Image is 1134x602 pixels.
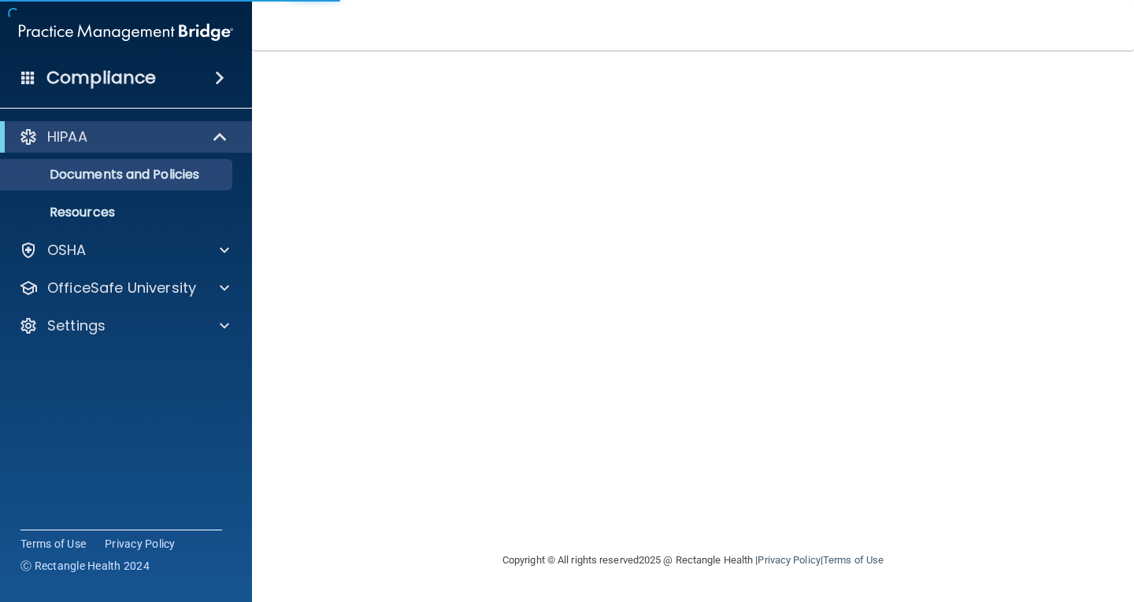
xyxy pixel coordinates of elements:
[46,67,156,89] h4: Compliance
[19,241,229,260] a: OSHA
[105,536,176,552] a: Privacy Policy
[20,536,86,552] a: Terms of Use
[406,535,980,585] div: Copyright © All rights reserved 2025 @ Rectangle Health | |
[47,127,87,146] p: HIPAA
[20,558,150,574] span: Ⓒ Rectangle Health 2024
[758,554,820,566] a: Privacy Policy
[10,167,225,183] p: Documents and Policies
[19,316,229,335] a: Settings
[19,17,233,48] img: PMB logo
[47,241,87,260] p: OSHA
[47,279,196,297] p: OfficeSafe University
[823,554,884,566] a: Terms of Use
[47,316,106,335] p: Settings
[19,279,229,297] a: OfficeSafe University
[10,205,225,220] p: Resources
[19,127,228,146] a: HIPAA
